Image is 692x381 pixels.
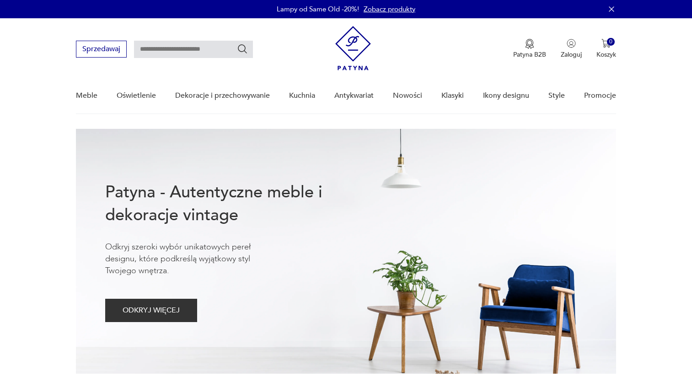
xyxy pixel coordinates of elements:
[289,78,315,113] a: Kuchnia
[525,39,534,49] img: Ikona medalu
[561,50,582,59] p: Zaloguj
[596,50,616,59] p: Koszyk
[483,78,529,113] a: Ikony designu
[277,5,359,14] p: Lampy od Same Old -20%!
[76,78,97,113] a: Meble
[334,78,374,113] a: Antykwariat
[567,39,576,48] img: Ikonka użytkownika
[513,39,546,59] a: Ikona medaluPatyna B2B
[335,26,371,70] img: Patyna - sklep z meblami i dekoracjami vintage
[441,78,464,113] a: Klasyki
[513,39,546,59] button: Patyna B2B
[513,50,546,59] p: Patyna B2B
[237,43,248,54] button: Szukaj
[364,5,415,14] a: Zobacz produkty
[607,38,615,46] div: 0
[596,39,616,59] button: 0Koszyk
[105,241,279,277] p: Odkryj szeroki wybór unikatowych pereł designu, które podkreślą wyjątkowy styl Twojego wnętrza.
[393,78,422,113] a: Nowości
[76,47,127,53] a: Sprzedawaj
[117,78,156,113] a: Oświetlenie
[601,39,611,48] img: Ikona koszyka
[584,78,616,113] a: Promocje
[105,308,197,314] a: ODKRYJ WIĘCEJ
[175,78,270,113] a: Dekoracje i przechowywanie
[105,181,352,227] h1: Patyna - Autentyczne meble i dekoracje vintage
[561,39,582,59] button: Zaloguj
[105,299,197,322] button: ODKRYJ WIĘCEJ
[548,78,565,113] a: Style
[76,41,127,58] button: Sprzedawaj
